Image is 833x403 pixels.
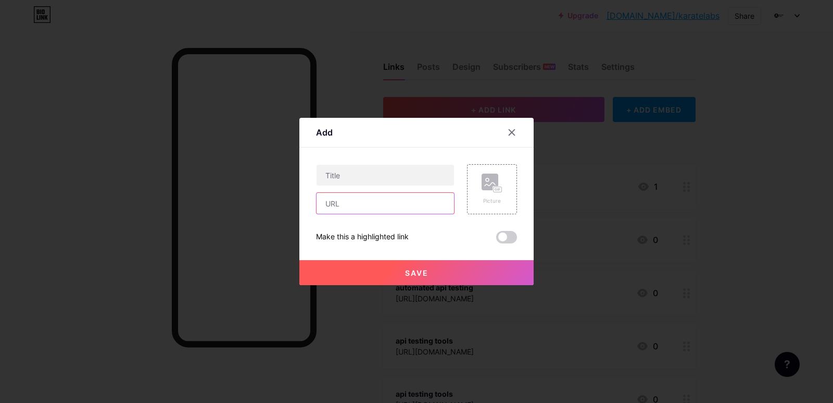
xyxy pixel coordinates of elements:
[317,193,454,214] input: URL
[316,231,409,243] div: Make this a highlighted link
[316,126,333,139] div: Add
[405,268,428,277] span: Save
[299,260,534,285] button: Save
[317,165,454,186] input: Title
[482,197,502,205] div: Picture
